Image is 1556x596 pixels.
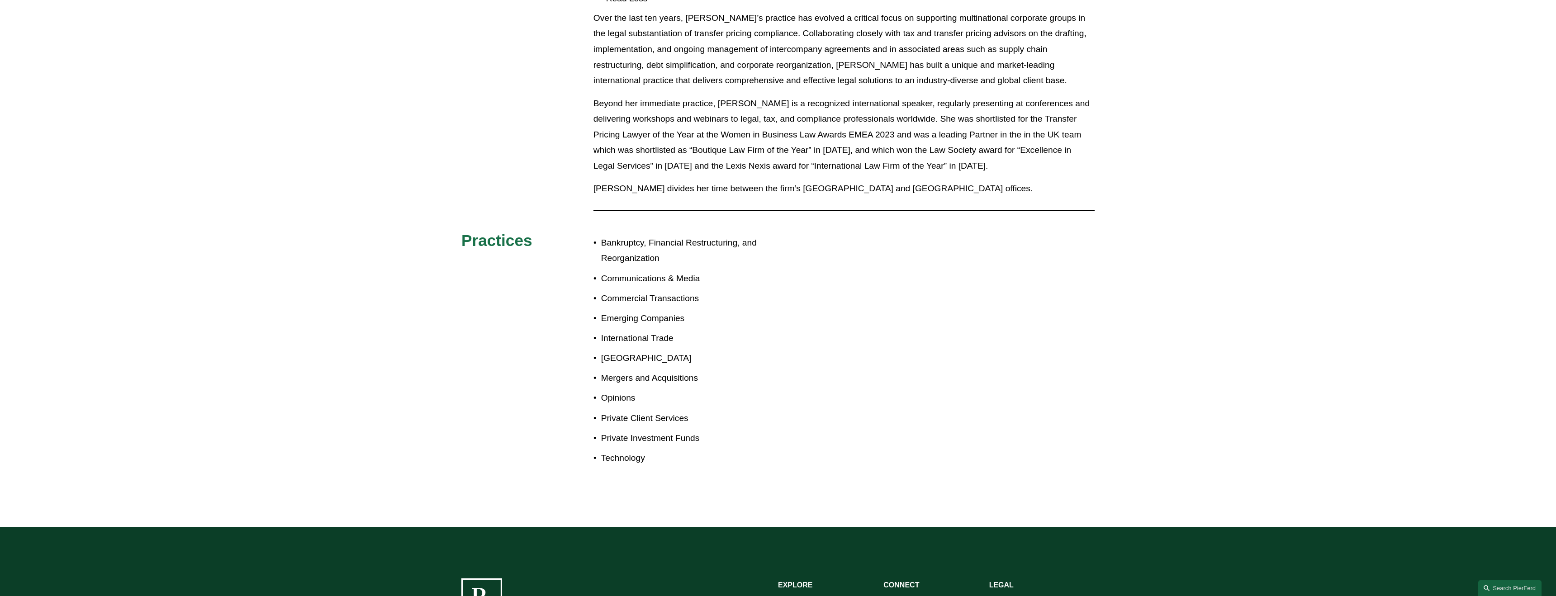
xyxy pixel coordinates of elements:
[601,350,778,366] p: [GEOGRAPHIC_DATA]
[601,370,778,386] p: Mergers and Acquisitions
[601,390,778,406] p: Opinions
[601,271,778,287] p: Communications & Media
[601,430,778,446] p: Private Investment Funds
[593,10,1095,203] div: Read Less
[883,581,919,589] strong: CONNECT
[778,581,812,589] strong: EXPLORE
[593,10,1095,89] p: Over the last ten years, [PERSON_NAME]’s practice has evolved a critical focus on supporting mult...
[601,450,778,466] p: Technology
[461,232,532,249] span: Practices
[593,96,1095,174] p: Beyond her immediate practice, [PERSON_NAME] is a recognized international speaker, regularly pre...
[989,581,1014,589] strong: LEGAL
[1478,580,1542,596] a: Search this site
[601,291,778,307] p: Commercial Transactions
[601,235,778,266] p: Bankruptcy, Financial Restructuring, and Reorganization
[601,331,778,346] p: International Trade
[601,411,778,426] p: Private Client Services
[593,181,1095,197] p: [PERSON_NAME] divides her time between the firm’s [GEOGRAPHIC_DATA] and [GEOGRAPHIC_DATA] offices.
[601,311,778,326] p: Emerging Companies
